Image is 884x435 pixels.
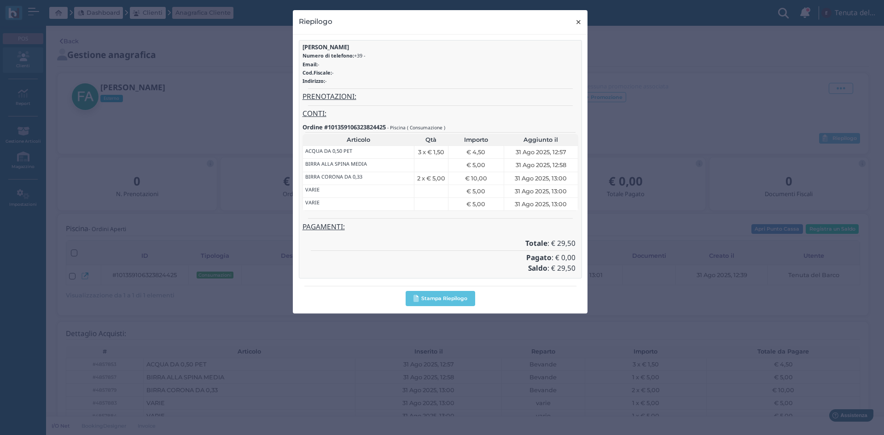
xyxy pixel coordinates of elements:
b: [PERSON_NAME] [302,43,349,51]
span: 2 x € 5,00 [417,174,445,183]
b: Totale [525,238,547,248]
h4: : € 29,50 [305,240,576,248]
h6: VARIE [305,200,320,205]
h6: ACQUA DA 0,50 PET [305,148,352,154]
u: CONTI: [302,109,326,118]
h6: - [302,78,579,84]
b: Saldo [528,263,547,273]
h6: - [302,70,579,75]
h4: : € 29,50 [305,265,576,273]
th: Articolo [302,134,414,146]
h6: BIRRA ALLA SPINA MEDIA [305,161,367,167]
span: 31 Ago 2025, 12:58 [516,161,566,169]
button: Stampa Riepilogo [406,291,475,306]
h4: Riepilogo [299,16,332,27]
b: Pagato [526,253,552,262]
span: € 5,00 [466,161,485,169]
th: Aggiunto il [504,134,578,146]
span: € 5,00 [466,200,485,209]
span: Assistenza [27,7,61,14]
span: 3 x € 1,50 [418,148,444,157]
th: Importo [448,134,504,146]
h6: BIRRA CORONA DA 0,33 [305,174,362,180]
span: € 5,00 [466,187,485,196]
th: Qtà [414,134,448,146]
u: PRENOTAZIONI: [302,92,356,101]
small: ( Consumazione ) [407,124,445,131]
span: € 10,00 [465,174,487,183]
b: Ordine #101359106323824425 [302,123,386,131]
b: Email: [302,61,318,68]
b: Indirizzo: [302,77,325,84]
b: Cod.Fiscale: [302,69,332,76]
small: - Piscina [387,124,406,131]
h6: VARIE [305,187,320,192]
span: × [575,16,582,28]
h6: +39 - [302,53,579,58]
b: Numero di telefono: [302,52,354,59]
span: 31 Ago 2025, 12:57 [516,148,566,157]
span: 31 Ago 2025, 13:00 [515,200,567,209]
span: 31 Ago 2025, 13:00 [515,187,567,196]
u: PAGAMENTI: [302,222,345,232]
span: 31 Ago 2025, 13:00 [515,174,567,183]
h4: : € 0,00 [305,254,576,262]
h6: - [302,62,579,67]
span: € 4,50 [466,148,485,157]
